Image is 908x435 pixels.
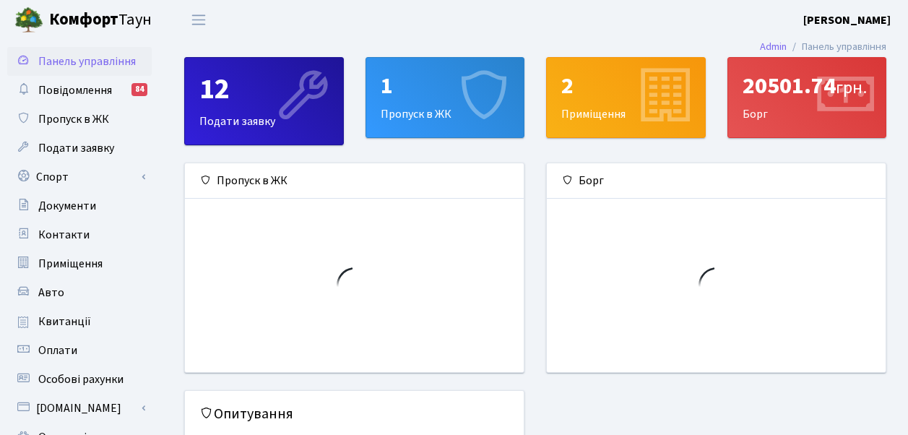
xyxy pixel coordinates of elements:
[787,39,886,55] li: Панель управління
[181,8,217,32] button: Переключити навігацію
[7,163,152,191] a: Спорт
[199,405,509,423] h5: Опитування
[547,58,705,137] div: Приміщення
[38,53,136,69] span: Панель управління
[738,32,908,62] nav: breadcrumb
[547,163,886,199] div: Борг
[185,58,343,145] div: Подати заявку
[7,105,152,134] a: Пропуск в ЖК
[381,72,510,100] div: 1
[199,72,329,107] div: 12
[38,82,112,98] span: Повідомлення
[7,365,152,394] a: Особові рахунки
[38,198,96,214] span: Документи
[7,47,152,76] a: Панель управління
[38,285,64,301] span: Авто
[561,72,691,100] div: 2
[7,249,152,278] a: Приміщення
[38,371,124,387] span: Особові рахунки
[7,336,152,365] a: Оплати
[14,6,43,35] img: logo.png
[7,394,152,423] a: [DOMAIN_NAME]
[38,343,77,358] span: Оплати
[366,58,524,137] div: Пропуск в ЖК
[7,278,152,307] a: Авто
[7,220,152,249] a: Контакти
[366,57,525,138] a: 1Пропуск в ЖК
[760,39,787,54] a: Admin
[743,72,872,100] div: 20501.74
[728,58,886,137] div: Борг
[38,140,114,156] span: Подати заявку
[49,8,118,31] b: Комфорт
[38,314,91,330] span: Квитанції
[184,57,344,145] a: 12Подати заявку
[38,256,103,272] span: Приміщення
[185,163,524,199] div: Пропуск в ЖК
[7,307,152,336] a: Квитанції
[49,8,152,33] span: Таун
[7,76,152,105] a: Повідомлення84
[546,57,706,138] a: 2Приміщення
[803,12,891,28] b: [PERSON_NAME]
[803,12,891,29] a: [PERSON_NAME]
[7,134,152,163] a: Подати заявку
[131,83,147,96] div: 84
[38,227,90,243] span: Контакти
[7,191,152,220] a: Документи
[38,111,109,127] span: Пропуск в ЖК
